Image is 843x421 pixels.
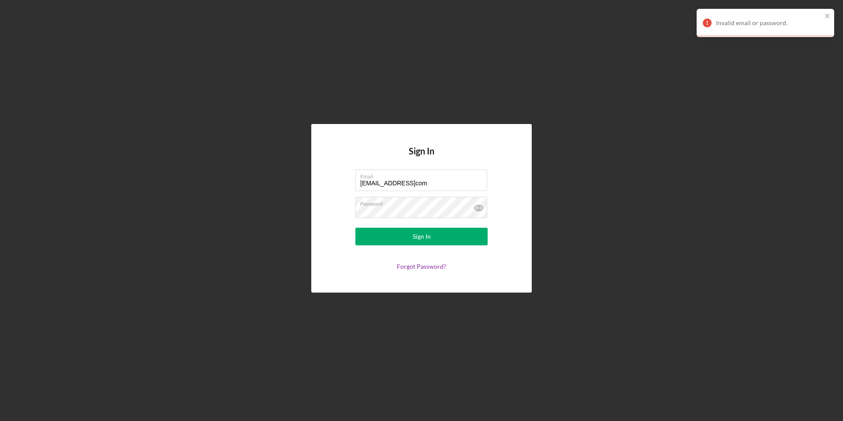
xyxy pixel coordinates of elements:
h4: Sign In [409,146,434,169]
label: Password [360,197,487,207]
button: close [824,12,831,21]
div: Invalid email or password. [716,19,822,26]
label: Email [360,170,487,180]
button: Sign In [355,228,488,245]
a: Forgot Password? [397,263,446,270]
div: Sign In [413,228,431,245]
